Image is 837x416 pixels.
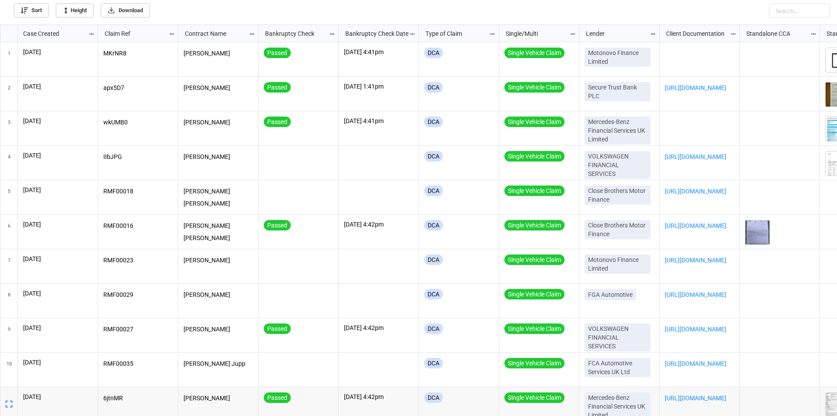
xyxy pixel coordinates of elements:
p: [PERSON_NAME] [184,392,253,405]
p: RMF00027 [103,323,173,336]
div: Single/Multi [500,29,569,38]
p: [DATE] 1:41pm [344,82,413,91]
div: DCA [424,82,443,93]
p: [PERSON_NAME] Jupp [184,358,253,370]
div: DCA [424,254,443,265]
p: [DATE] [23,220,92,229]
p: IIbJPG [103,151,173,163]
p: [PERSON_NAME] [184,48,253,60]
p: [DATE] [23,358,92,367]
div: Bankruptcy Check [260,29,329,38]
p: Close Brothers Motor Finance [588,186,647,204]
p: FGA Automotive [588,290,633,299]
p: RMF00016 [103,220,173,232]
div: grid [0,25,98,42]
div: DCA [424,117,443,127]
span: 10 [7,353,12,387]
p: [DATE] 4:42pm [344,392,413,401]
p: Mercedes-Benz Financial Services UK Limited [588,117,647,144]
div: Single Vehicle Claim [504,220,565,230]
a: Download [101,3,150,17]
p: [PERSON_NAME] [184,117,253,129]
p: [PERSON_NAME] [184,289,253,301]
div: Single Vehicle Claim [504,151,565,162]
div: DCA [424,358,443,368]
a: Height [56,3,94,17]
a: [URL][DOMAIN_NAME] [665,84,726,91]
div: DCA [424,151,443,162]
span: 8 [8,284,10,318]
p: [PERSON_NAME] [PERSON_NAME] [184,186,253,209]
div: DCA [424,392,443,403]
p: [PERSON_NAME] [184,151,253,163]
p: [DATE] [23,323,92,332]
div: Case Created [18,29,88,38]
p: Motonovo Finance Limited [588,48,647,66]
span: 4 [8,146,10,180]
span: 9 [8,318,10,352]
span: 3 [8,111,10,145]
div: Single Vehicle Claim [504,289,565,299]
div: Passed [264,117,291,127]
div: Bankruptcy Check Date [340,29,409,38]
div: Passed [264,323,291,334]
p: [PERSON_NAME] [PERSON_NAME] [184,220,253,244]
input: Search... [769,3,830,17]
p: [DATE] [23,151,92,160]
p: [DATE] 4:41pm [344,117,413,125]
div: Single Vehicle Claim [504,392,565,403]
span: 6 [8,215,10,249]
p: RMF00023 [103,254,173,267]
div: DCA [424,323,443,334]
div: Single Vehicle Claim [504,117,565,127]
a: [URL][DOMAIN_NAME] [665,291,726,298]
p: [DATE] 4:42pm [344,323,413,332]
a: Sort [14,3,49,17]
span: 2 [8,77,10,111]
p: [DATE] [23,186,92,194]
div: Standalone CCA [741,29,810,38]
div: Passed [264,220,291,230]
p: Motonovo Finance Limited [588,255,647,273]
p: [PERSON_NAME] [184,82,253,94]
div: Contract Name [180,29,248,38]
a: [URL][DOMAIN_NAME] [665,257,726,264]
p: [DATE] [23,254,92,263]
p: Close Brothers Motor Finance [588,221,647,238]
img: GvBOHbqS1sYlpXqXK2x2Bq99z-j-dM0pyOqxMqEKokI [745,220,769,244]
div: Credit Agreement_RMF00016_David_peter_baker.pdf [745,220,772,245]
p: [DATE] 4:42pm [344,220,413,229]
p: [DATE] [23,392,92,401]
p: VOLKSWAGEN FINANCIAL SERVICES [588,152,647,178]
a: [URL][DOMAIN_NAME] [665,326,726,333]
p: [DATE] [23,289,92,298]
p: [DATE] [23,82,92,91]
div: Single Vehicle Claim [504,186,565,196]
span: 7 [8,249,10,283]
div: Lender [581,29,650,38]
div: Single Vehicle Claim [504,358,565,368]
div: Client Documentation [661,29,730,38]
p: 6jtnMR [103,392,173,405]
p: [DATE] 4:41pm [344,48,413,56]
a: [URL][DOMAIN_NAME] [665,188,726,195]
div: Type of Claim [420,29,489,38]
div: Passed [264,82,291,93]
a: [URL][DOMAIN_NAME] [665,222,726,229]
p: RMF00035 [103,358,173,370]
div: DCA [424,289,443,299]
p: Secure Trust Bank PLC [588,83,647,100]
p: MKrNR8 [103,48,173,60]
a: [URL][DOMAIN_NAME] [665,395,726,402]
p: [PERSON_NAME] [184,254,253,267]
div: Single Vehicle Claim [504,254,565,265]
a: [URL][DOMAIN_NAME] [665,360,726,367]
p: wkUMB0 [103,117,173,129]
div: Passed [264,392,291,403]
p: apx5D7 [103,82,173,94]
span: 5 [8,180,10,214]
a: [URL][DOMAIN_NAME] [665,153,726,160]
div: DCA [424,220,443,230]
div: DCA [424,48,443,58]
p: [PERSON_NAME] [184,323,253,336]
